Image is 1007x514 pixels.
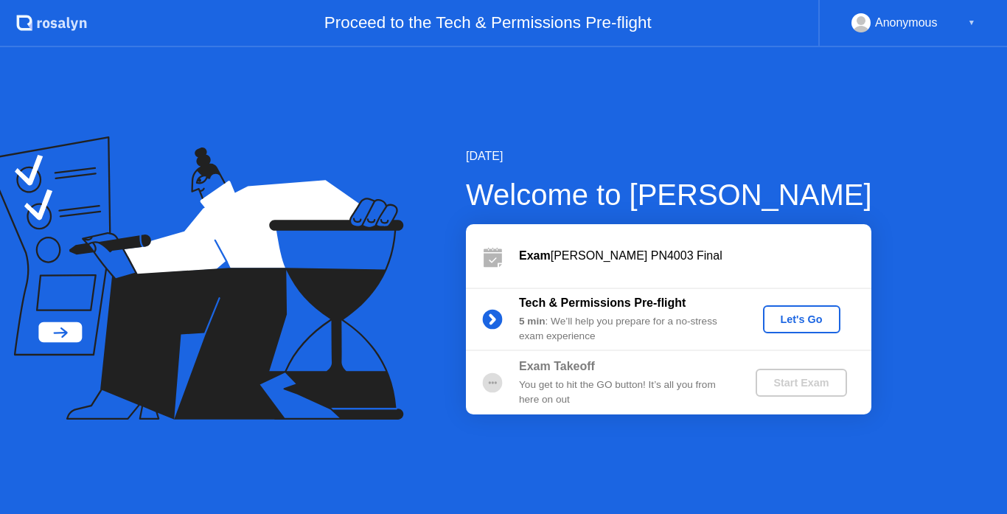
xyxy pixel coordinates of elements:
[519,247,871,265] div: [PERSON_NAME] PN4003 Final
[466,173,872,217] div: Welcome to [PERSON_NAME]
[769,313,834,325] div: Let's Go
[875,13,938,32] div: Anonymous
[519,316,546,327] b: 5 min
[756,369,846,397] button: Start Exam
[519,249,551,262] b: Exam
[968,13,975,32] div: ▼
[519,378,731,408] div: You get to hit the GO button! It’s all you from here on out
[519,360,595,372] b: Exam Takeoff
[466,147,872,165] div: [DATE]
[763,305,840,333] button: Let's Go
[519,296,686,309] b: Tech & Permissions Pre-flight
[519,314,731,344] div: : We’ll help you prepare for a no-stress exam experience
[762,377,840,389] div: Start Exam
